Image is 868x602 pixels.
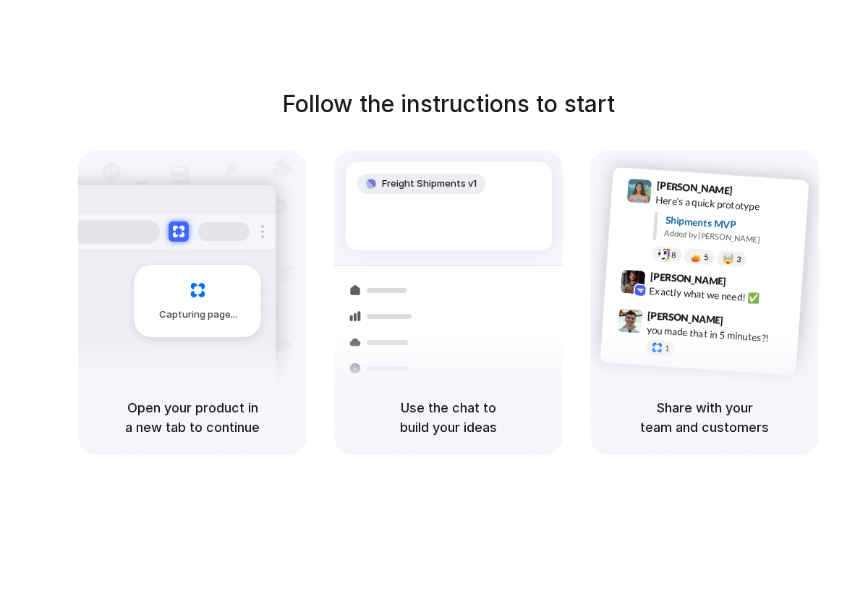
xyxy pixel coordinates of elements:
span: Capturing page [159,308,239,322]
span: 9:41 AM [737,185,767,202]
span: 9:47 AM [728,315,757,332]
h5: Open your product in a new tab to continue [95,398,289,437]
span: [PERSON_NAME] [647,308,724,328]
div: Exactly what we need! ✅ [649,284,793,308]
span: [PERSON_NAME] [650,268,726,289]
h5: Share with your team and customers [608,398,801,437]
div: Shipments MVP [665,213,799,237]
span: 9:42 AM [731,276,760,293]
span: Freight Shipments v1 [382,177,477,191]
h1: Follow the instructions to start [282,87,615,122]
div: you made that in 5 minutes?! [646,323,791,347]
h5: Use the chat to build your ideas [352,398,545,437]
span: 1 [665,344,670,352]
span: 8 [671,251,676,259]
span: [PERSON_NAME] [656,177,733,198]
span: 3 [736,255,741,263]
div: Here's a quick prototype [655,192,800,217]
div: Added by [PERSON_NAME] [664,227,797,248]
div: 🤯 [723,254,735,265]
span: 5 [704,253,709,261]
